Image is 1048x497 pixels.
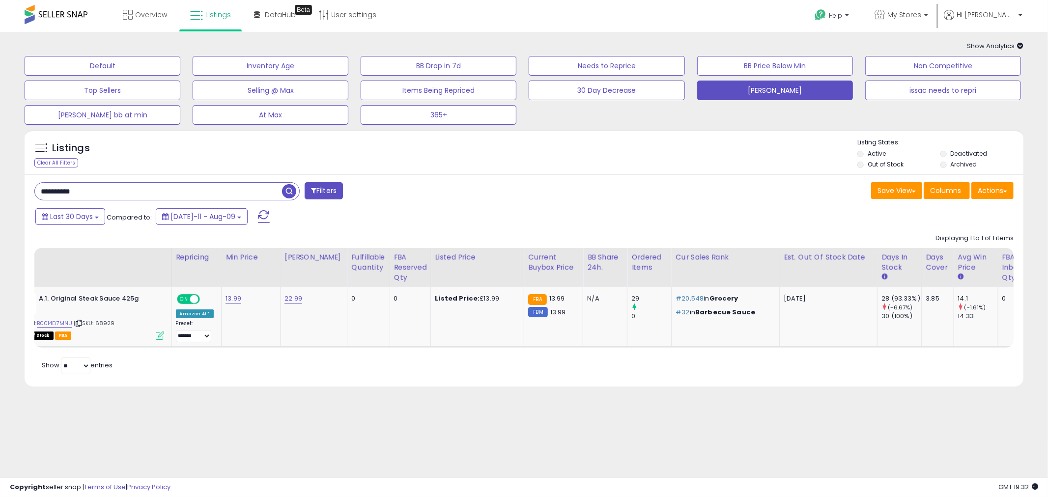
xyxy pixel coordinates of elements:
[631,294,671,303] div: 29
[709,294,738,303] span: Grocery
[52,141,90,155] h5: Listings
[35,208,105,225] button: Last 30 Days
[39,294,158,306] b: A.1. Original Steak Sauce 425g
[226,252,276,262] div: Min Price
[549,294,565,303] span: 13.99
[587,294,620,303] div: N/A
[361,105,516,125] button: 365+
[226,294,241,304] a: 13.99
[871,182,922,199] button: Save View
[37,319,73,328] a: B0014D7MNU
[807,1,859,32] a: Help
[814,9,826,21] i: Get Help
[394,252,427,283] div: FBA Reserved Qty
[868,149,886,158] label: Active
[435,294,516,303] div: £13.99
[25,56,180,76] button: Default
[135,10,167,20] span: Overview
[198,295,214,304] span: OFF
[676,294,704,303] span: #20,548
[193,105,348,125] button: At Max
[295,5,312,15] div: Tooltip anchor
[176,309,214,318] div: Amazon AI *
[17,294,164,339] div: ASIN:
[361,56,516,76] button: BB Drop in 7d
[676,294,772,303] p: in
[435,252,520,262] div: Listed Price
[958,252,994,273] div: Avg Win Price
[176,252,218,262] div: Repricing
[958,273,964,281] small: Avg Win Price.
[888,304,913,311] small: (-6.67%)
[865,81,1021,100] button: issac needs to repri
[351,252,385,273] div: Fulfillable Quantity
[964,304,986,311] small: (-1.61%)
[881,312,921,321] div: 30 (100%)
[887,10,921,20] span: My Stores
[676,307,689,317] span: #32
[631,312,671,321] div: 0
[351,294,382,303] div: 0
[193,81,348,100] button: Selling @ Max
[944,10,1022,32] a: Hi [PERSON_NAME]
[924,182,970,199] button: Columns
[284,252,343,262] div: [PERSON_NAME]
[951,149,988,158] label: Deactivated
[587,252,623,273] div: BB Share 24h.
[284,294,302,304] a: 22.99
[676,308,772,317] p: in
[881,252,917,273] div: Days In Stock
[529,81,684,100] button: 30 Day Decrease
[958,294,998,303] div: 14.1
[361,81,516,100] button: Items Being Repriced
[957,10,1016,20] span: Hi [PERSON_NAME]
[178,295,190,304] span: ON
[971,182,1014,199] button: Actions
[50,212,93,221] span: Last 30 Days
[193,56,348,76] button: Inventory Age
[25,81,180,100] button: Top Sellers
[305,182,343,199] button: Filters
[435,294,480,303] b: Listed Price:
[829,11,842,20] span: Help
[784,294,870,303] p: [DATE]
[951,160,977,168] label: Archived
[107,213,152,222] span: Compared to:
[676,252,775,262] div: Cur Sales Rank
[34,158,78,167] div: Clear All Filters
[958,312,998,321] div: 14.33
[529,56,684,76] button: Needs to Reprice
[935,234,1014,243] div: Displaying 1 to 1 of 1 items
[865,56,1021,76] button: Non Competitive
[176,320,214,342] div: Preset:
[550,307,566,317] span: 13.99
[926,294,946,303] div: 3.85
[967,41,1023,51] span: Show Analytics
[881,294,921,303] div: 28 (93.33%)
[1002,294,1028,303] div: 0
[930,186,961,195] span: Columns
[868,160,904,168] label: Out of Stock
[14,252,168,262] div: Title
[55,331,72,340] span: FBA
[631,252,667,273] div: Ordered Items
[784,252,873,262] div: Est. Out Of Stock Date
[1002,252,1032,283] div: FBA inbound Qty
[156,208,248,225] button: [DATE]-11 - Aug-09
[170,212,235,221] span: [DATE]-11 - Aug-09
[394,294,424,303] div: 0
[695,307,755,317] span: Barbecue Sauce
[528,252,579,273] div: Current Buybox Price
[926,252,949,273] div: Days Cover
[74,319,114,327] span: | SKU: 68929
[25,105,180,125] button: [PERSON_NAME] bb at min
[697,56,853,76] button: BB Price Below Min
[697,81,853,100] button: [PERSON_NAME]
[881,273,887,281] small: Days In Stock.
[42,360,113,370] span: Show: entries
[205,10,231,20] span: Listings
[528,307,547,317] small: FBM
[265,10,296,20] span: DataHub
[528,294,546,305] small: FBA
[857,138,1023,147] p: Listing States:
